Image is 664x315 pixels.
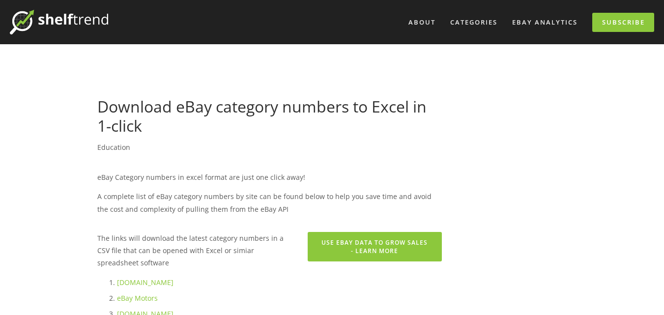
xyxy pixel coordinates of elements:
div: Categories [444,14,504,30]
a: eBay Motors [117,293,158,303]
a: Use eBay Data to Grow Sales - Learn More [308,232,441,261]
p: eBay Category numbers in excel format are just one click away! [97,171,442,183]
a: Subscribe [592,13,654,32]
p: The links will download the latest category numbers in a CSV file that can be opened with Excel o... [97,232,442,269]
a: [DOMAIN_NAME] [117,278,173,287]
p: A complete list of eBay category numbers by site can be found below to help you save time and avo... [97,190,442,215]
a: eBay Analytics [506,14,584,30]
a: About [402,14,442,30]
img: ShelfTrend [10,10,108,34]
a: Education [97,143,130,152]
a: Download eBay category numbers to Excel in 1-click [97,96,427,136]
